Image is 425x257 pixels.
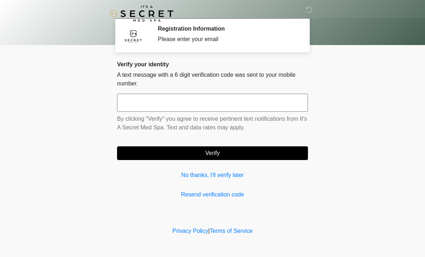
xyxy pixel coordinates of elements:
[173,228,209,234] a: Privacy Policy
[117,61,308,68] h2: Verify your identity
[122,25,144,47] img: Agent Avatar
[117,190,308,199] a: Resend verification code
[208,228,210,234] a: |
[117,71,308,88] p: A text message with a 6 digit verification code was sent to your mobile number.
[117,171,308,180] a: No thanks, I'll verify later
[210,228,252,234] a: Terms of Service
[117,146,308,160] button: Verify
[158,25,297,32] h2: Registration Information
[158,35,297,44] div: Please enter your email
[117,115,308,132] p: By clicking "Verify" you agree to receive pertinent text notifications from It's A Secret Med Spa...
[110,5,173,22] img: It's A Secret Med Spa Logo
